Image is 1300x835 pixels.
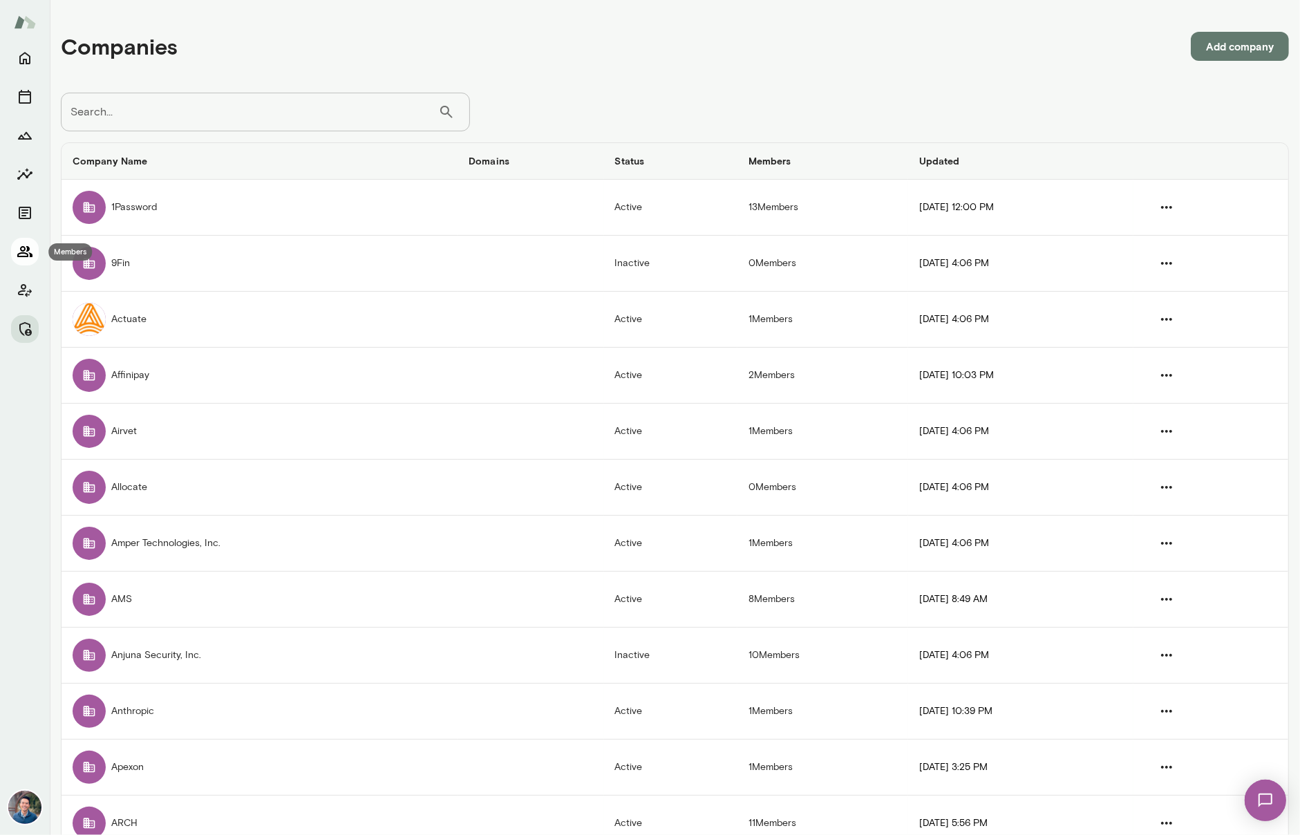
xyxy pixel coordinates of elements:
[604,516,737,572] td: Active
[908,684,1133,740] td: [DATE] 10:39 PM
[62,236,458,292] td: 9Fin
[604,572,737,628] td: Active
[604,684,737,740] td: Active
[908,404,1133,460] td: [DATE] 4:06 PM
[62,684,458,740] td: Anthropic
[737,236,908,292] td: 0 Members
[737,684,908,740] td: 1 Members
[604,348,737,404] td: Active
[11,199,39,227] button: Documents
[62,292,458,348] td: Actuate
[11,276,39,304] button: Client app
[604,292,737,348] td: Active
[737,180,908,236] td: 13 Members
[14,9,36,35] img: Mento
[48,243,92,261] div: Members
[919,154,1122,168] h6: Updated
[604,740,737,796] td: Active
[908,460,1133,516] td: [DATE] 4:06 PM
[62,180,458,236] td: 1Password
[604,628,737,684] td: Inactive
[61,33,178,59] h4: Companies
[737,572,908,628] td: 8 Members
[737,460,908,516] td: 0 Members
[62,404,458,460] td: Airvet
[615,154,726,168] h6: Status
[604,404,737,460] td: Active
[1191,32,1289,61] button: Add company
[908,348,1133,404] td: [DATE] 10:03 PM
[737,740,908,796] td: 1 Members
[737,516,908,572] td: 1 Members
[62,740,458,796] td: Apexon
[8,791,41,824] img: Alex Yu
[62,516,458,572] td: Amper Technologies, Inc.
[908,180,1133,236] td: [DATE] 12:00 PM
[11,83,39,111] button: Sessions
[11,315,39,343] button: Manage
[748,154,897,168] h6: Members
[908,572,1133,628] td: [DATE] 8:49 AM
[604,236,737,292] td: Inactive
[908,628,1133,684] td: [DATE] 4:06 PM
[737,348,908,404] td: 2 Members
[62,348,458,404] td: Affinipay
[604,180,737,236] td: Active
[11,44,39,72] button: Home
[11,238,39,265] button: Members
[908,516,1133,572] td: [DATE] 4:06 PM
[11,160,39,188] button: Insights
[11,122,39,149] button: Growth Plan
[908,740,1133,796] td: [DATE] 3:25 PM
[737,292,908,348] td: 1 Members
[908,292,1133,348] td: [DATE] 4:06 PM
[62,460,458,516] td: Allocate
[908,236,1133,292] td: [DATE] 4:06 PM
[469,154,592,168] h6: Domains
[62,628,458,684] td: Anjuna Security, Inc.
[737,628,908,684] td: 10 Members
[62,572,458,628] td: AMS
[604,460,737,516] td: Active
[737,404,908,460] td: 1 Members
[73,154,446,168] h6: Company Name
